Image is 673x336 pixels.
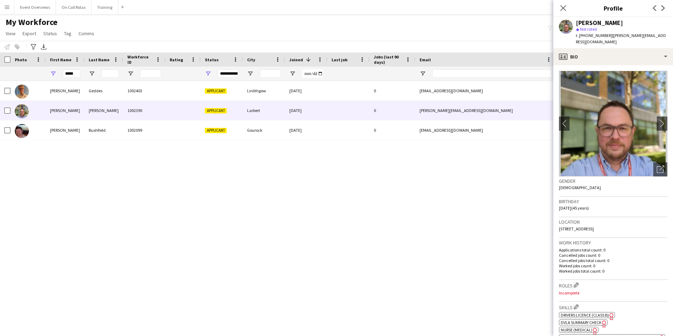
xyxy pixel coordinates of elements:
span: Status [205,57,219,62]
span: [DEMOGRAPHIC_DATA] [559,185,601,190]
p: Applications total count: 0 [559,247,667,253]
div: 0 [370,120,415,140]
p: Cancelled jobs count: 0 [559,253,667,258]
div: [PERSON_NAME] [576,20,623,26]
span: Not rated [580,26,597,32]
img: David Spicer [15,104,29,118]
input: Joined Filter Input [302,69,323,78]
input: Workforce ID Filter Input [140,69,161,78]
span: Joined [289,57,303,62]
span: First Name [50,57,71,62]
button: Open Filter Menu [205,70,211,77]
span: Email [420,57,431,62]
span: Applicant [205,88,227,94]
a: View [3,29,18,38]
div: 1002390 [123,101,165,120]
span: [STREET_ADDRESS] [559,226,594,231]
span: Rating [170,57,183,62]
span: Drivers Licence (Class B) [561,312,609,318]
div: Open photos pop-in [653,162,667,176]
span: Nurse (Medical) [561,327,592,332]
div: Gourock [243,120,285,140]
a: Comms [76,29,97,38]
div: [DATE] [285,101,327,120]
p: Cancelled jobs total count: 0 [559,258,667,263]
h3: Profile [553,4,673,13]
a: Export [20,29,39,38]
p: Worked jobs count: 0 [559,263,667,268]
div: Bio [553,48,673,65]
div: 0 [370,81,415,100]
div: [PERSON_NAME][EMAIL_ADDRESS][DOMAIN_NAME] [415,101,556,120]
p: Incomplete [559,290,667,295]
div: [PERSON_NAME] [84,101,123,120]
app-action-btn: Export XLSX [39,43,48,51]
h3: Work history [559,239,667,246]
h3: Roles [559,281,667,289]
button: Open Filter Menu [50,70,56,77]
h3: Skills [559,303,667,311]
button: Event Overviews [14,0,56,14]
span: Status [43,30,57,37]
h3: Location [559,219,667,225]
app-action-btn: Advanced filters [29,43,38,51]
h3: Birthday [559,198,667,205]
a: Status [40,29,60,38]
span: t. [PHONE_NUMBER] [576,33,612,38]
img: David Bushfield [15,124,29,138]
div: [DATE] [285,120,327,140]
div: [DATE] [285,81,327,100]
div: 0 [370,101,415,120]
div: 1002099 [123,120,165,140]
input: First Name Filter Input [63,69,80,78]
span: Tag [64,30,71,37]
input: Email Filter Input [432,69,552,78]
div: [PERSON_NAME] [46,101,84,120]
div: Geddes [84,81,123,100]
span: Last job [332,57,347,62]
div: [PERSON_NAME] [46,81,84,100]
span: Workforce ID [127,54,153,65]
div: Bushfield [84,120,123,140]
span: Export [23,30,36,37]
span: DVLA Summary Check [561,320,602,325]
button: Open Filter Menu [127,70,134,77]
p: Worked jobs total count: 0 [559,268,667,274]
button: Open Filter Menu [420,70,426,77]
div: [EMAIL_ADDRESS][DOMAIN_NAME] [415,81,556,100]
input: City Filter Input [260,69,281,78]
input: Last Name Filter Input [101,69,119,78]
img: David Geddes [15,85,29,99]
span: [DATE] (45 years) [559,205,589,211]
span: City [247,57,255,62]
span: Photo [15,57,27,62]
span: Last Name [89,57,109,62]
button: Open Filter Menu [289,70,296,77]
h3: Gender [559,178,667,184]
div: Larbert [243,101,285,120]
span: Applicant [205,128,227,133]
button: Open Filter Menu [247,70,253,77]
div: 1002403 [123,81,165,100]
div: [PERSON_NAME] [46,120,84,140]
a: Tag [61,29,74,38]
span: Comms [78,30,94,37]
span: | [PERSON_NAME][EMAIL_ADDRESS][DOMAIN_NAME] [576,33,666,44]
span: View [6,30,15,37]
span: Applicant [205,108,227,113]
span: My Workforce [6,17,57,27]
div: [EMAIL_ADDRESS][DOMAIN_NAME] [415,120,556,140]
button: Open Filter Menu [89,70,95,77]
span: Jobs (last 90 days) [374,54,403,65]
button: Training [92,0,118,14]
button: On Call Rotas [56,0,92,14]
img: Crew avatar or photo [559,71,667,176]
div: Linlithgow [243,81,285,100]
